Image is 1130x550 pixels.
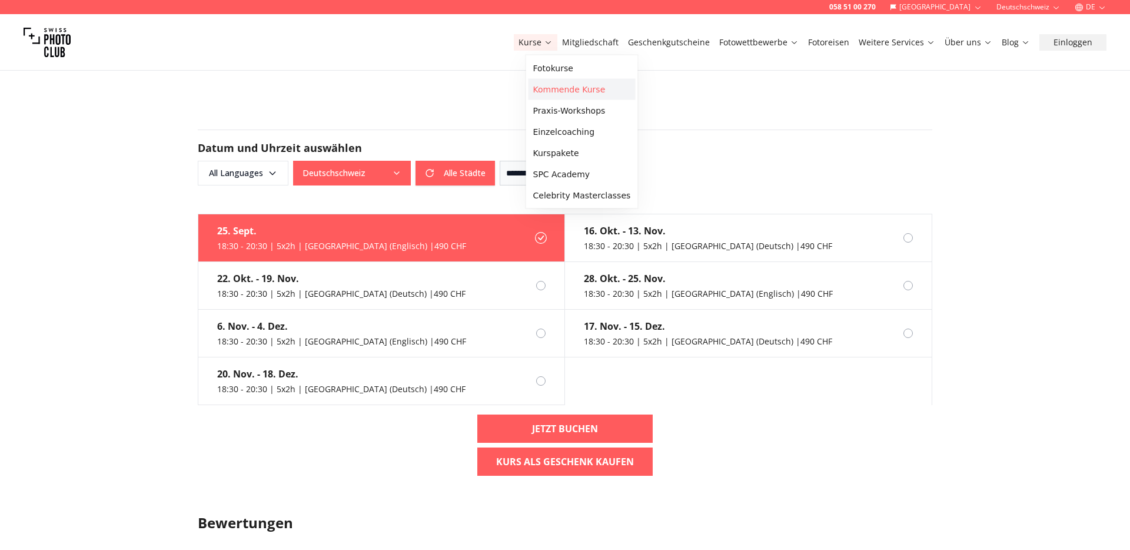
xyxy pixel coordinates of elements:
a: Einzelcoaching [529,121,636,143]
a: Kurs als Geschenk kaufen [477,448,653,476]
h2: Datum und Uhrzeit auswählen [198,140,932,156]
div: 28. Okt. - 25. Nov. [584,271,833,286]
a: Blog [1002,37,1030,48]
div: 6. Nov. - 4. Dez. [217,319,466,333]
div: 18:30 - 20:30 | 5x2h | [GEOGRAPHIC_DATA] (Englisch) | 490 CHF [217,240,466,252]
div: 18:30 - 20:30 | 5x2h | [GEOGRAPHIC_DATA] (Deutsch) | 490 CHF [584,336,832,347]
button: Über uns [940,34,997,51]
button: Geschenkgutscheine [623,34,714,51]
button: Alle Städte [416,161,495,185]
button: Blog [997,34,1035,51]
div: 22. Okt. - 19. Nov. [217,271,466,286]
button: Weitere Services [854,34,940,51]
button: Fotoreisen [803,34,854,51]
a: Geschenkgutscheine [628,37,710,48]
div: 18:30 - 20:30 | 5x2h | [GEOGRAPHIC_DATA] (Englisch) | 490 CHF [584,288,833,300]
a: Kommende Kurse [529,79,636,100]
a: Jetzt buchen [477,415,653,443]
a: Fotoreisen [808,37,849,48]
div: 16. Okt. - 13. Nov. [584,224,832,238]
b: Kurs als Geschenk kaufen [496,455,634,469]
div: 18:30 - 20:30 | 5x2h | [GEOGRAPHIC_DATA] (Deutsch) | 490 CHF [217,288,466,300]
div: 25. Sept. [217,224,466,238]
a: Praxis-Workshops [529,100,636,121]
button: Mitgliedschaft [557,34,623,51]
div: 18:30 - 20:30 | 5x2h | [GEOGRAPHIC_DATA] (Deutsch) | 490 CHF [217,383,466,395]
a: SPC Academy [529,164,636,185]
button: All Languages [198,161,288,185]
span: All Languages [200,163,287,184]
a: Kurse [519,37,553,48]
a: Weitere Services [859,37,935,48]
button: Einloggen [1039,34,1106,51]
button: Fotowettbewerbe [714,34,803,51]
a: Kurspakete [529,143,636,164]
a: Über uns [945,37,992,48]
div: 20. Nov. - 18. Dez. [217,367,466,381]
a: 058 51 00 270 [829,2,876,12]
button: Kurse [514,34,557,51]
h3: Bewertungen [198,513,932,532]
button: Deutschschweiz [293,161,411,185]
div: 18:30 - 20:30 | 5x2h | [GEOGRAPHIC_DATA] (Deutsch) | 490 CHF [584,240,832,252]
a: Fotowettbewerbe [719,37,799,48]
b: Jetzt buchen [532,422,598,436]
a: Celebrity Masterclasses [529,185,636,206]
div: 17. Nov. - 15. Dez. [584,319,832,333]
a: Mitgliedschaft [562,37,619,48]
div: 18:30 - 20:30 | 5x2h | [GEOGRAPHIC_DATA] (Englisch) | 490 CHF [217,336,466,347]
img: Swiss photo club [24,19,71,66]
a: Fotokurse [529,58,636,79]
